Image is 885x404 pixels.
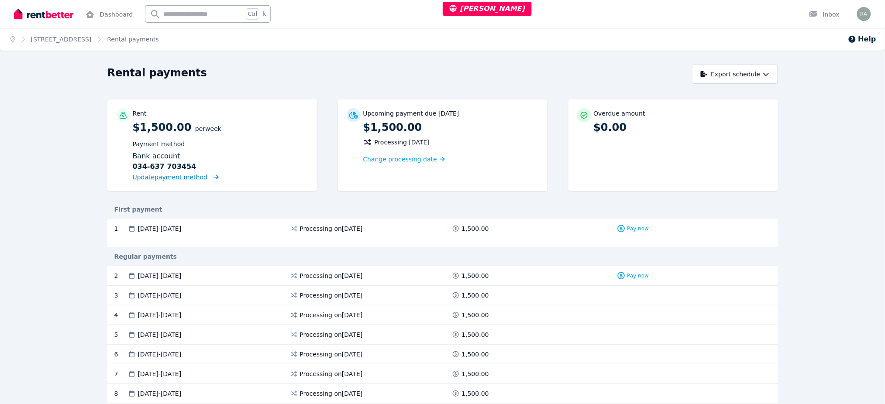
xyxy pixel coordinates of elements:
span: Processing on [DATE] [300,291,363,300]
div: 1 [114,224,127,233]
span: [DATE] - [DATE] [138,291,182,300]
b: 034-637 703454 [133,161,196,172]
span: 1,500.00 [462,311,489,319]
span: 1,500.00 [462,350,489,359]
span: 1,500.00 [462,224,489,233]
a: [STREET_ADDRESS] [31,36,92,43]
span: Pay now [627,272,649,279]
span: Processing on [DATE] [300,350,363,359]
span: [DATE] - [DATE] [138,330,182,339]
span: Ctrl [246,8,259,20]
div: 7 [114,370,127,378]
button: Help [848,34,876,45]
span: Processing on [DATE] [300,389,363,398]
span: Processing on [DATE] [300,224,363,233]
span: Processing [DATE] [375,138,430,147]
span: 1,500.00 [462,389,489,398]
div: Inbox [809,10,840,19]
div: Bank account [133,151,308,172]
p: Rent [133,109,147,118]
span: [DATE] - [DATE] [138,350,182,359]
p: $1,500.00 [363,120,539,134]
span: Processing on [DATE] [300,370,363,378]
span: Rental payments [107,35,159,44]
p: Payment method [133,140,308,148]
img: Rochelle Alvarez [857,7,871,21]
span: [DATE] - [DATE] [138,311,182,319]
span: k [263,10,266,17]
div: First payment [107,205,778,214]
span: 1,500.00 [462,330,489,339]
span: Pay now [627,225,649,232]
p: $1,500.00 [133,120,308,182]
p: Overdue amount [594,109,645,118]
span: 1,500.00 [462,291,489,300]
span: 1,500.00 [462,271,489,280]
span: Update payment method [133,174,208,181]
div: 6 [114,350,127,359]
p: $0.00 [594,120,769,134]
span: Processing on [DATE] [300,311,363,319]
div: 8 [114,389,127,398]
p: Upcoming payment due [DATE] [363,109,459,118]
span: Processing on [DATE] [300,330,363,339]
div: 3 [114,291,127,300]
span: 1,500.00 [462,370,489,378]
div: 5 [114,330,127,339]
img: RentBetter [14,7,73,21]
div: Regular payments [107,252,778,261]
span: [DATE] - [DATE] [138,370,182,378]
span: per Week [195,125,221,132]
span: Change processing date [363,155,437,164]
span: [DATE] - [DATE] [138,271,182,280]
span: Processing on [DATE] [300,271,363,280]
a: Change processing date [363,155,445,164]
div: 4 [114,311,127,319]
h1: Rental payments [107,66,207,80]
span: [DATE] - [DATE] [138,224,182,233]
span: [PERSON_NAME] [450,4,525,13]
span: [DATE] - [DATE] [138,389,182,398]
div: 2 [114,271,127,280]
button: Export schedule [692,65,778,84]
